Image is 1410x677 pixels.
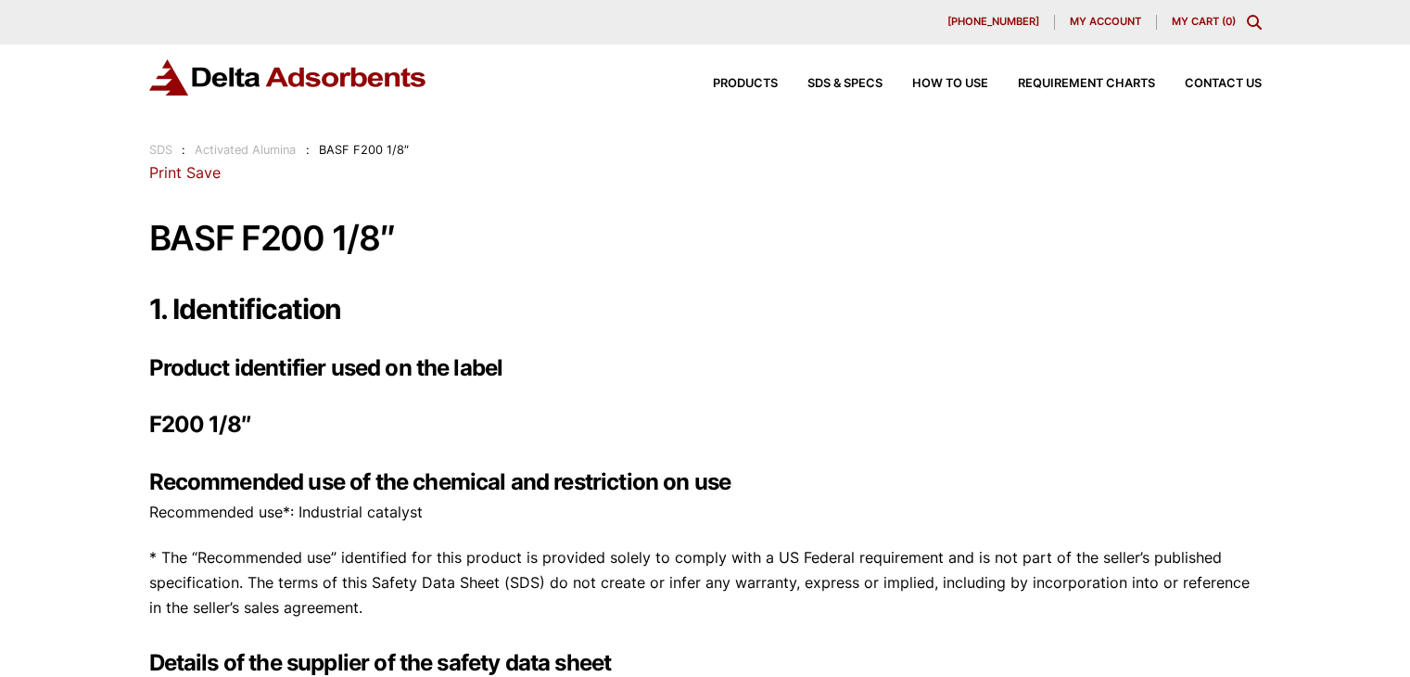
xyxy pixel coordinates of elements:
p: Recommended use*: Industrial catalyst [149,500,1262,525]
span: Products [713,78,778,90]
h1: BASF F200 1/8″ [149,220,1262,258]
strong: 1. Identification [149,292,341,326]
span: 0 [1226,15,1232,28]
p: * The “Recommended use” identified for this product is provided solely to comply with a US Federa... [149,545,1262,621]
span: SDS & SPECS [807,78,883,90]
span: Contact Us [1185,78,1262,90]
a: Products [683,78,778,90]
strong: Recommended use of the chemical and restriction on use [149,468,731,495]
a: SDS [149,143,172,157]
a: SDS & SPECS [778,78,883,90]
strong: Product identifier used on the label [149,354,503,381]
a: Activated Alumina [195,143,296,157]
a: My account [1055,15,1157,30]
strong: Details of the supplier of the safety data sheet [149,649,612,676]
div: Toggle Modal Content [1247,15,1262,30]
span: BASF F200 1/8″ [319,143,409,157]
span: [PHONE_NUMBER] [947,17,1039,27]
a: Save [186,163,221,182]
span: : [306,143,310,157]
a: Contact Us [1155,78,1262,90]
img: Delta Adsorbents [149,59,427,96]
span: My account [1070,17,1141,27]
a: My Cart (0) [1172,15,1236,28]
a: [PHONE_NUMBER] [933,15,1055,30]
span: Requirement Charts [1018,78,1155,90]
a: Print [149,163,182,182]
strong: F200 1/8″ [149,411,251,438]
span: : [182,143,185,157]
a: Requirement Charts [988,78,1155,90]
a: How to Use [883,78,988,90]
span: How to Use [912,78,988,90]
